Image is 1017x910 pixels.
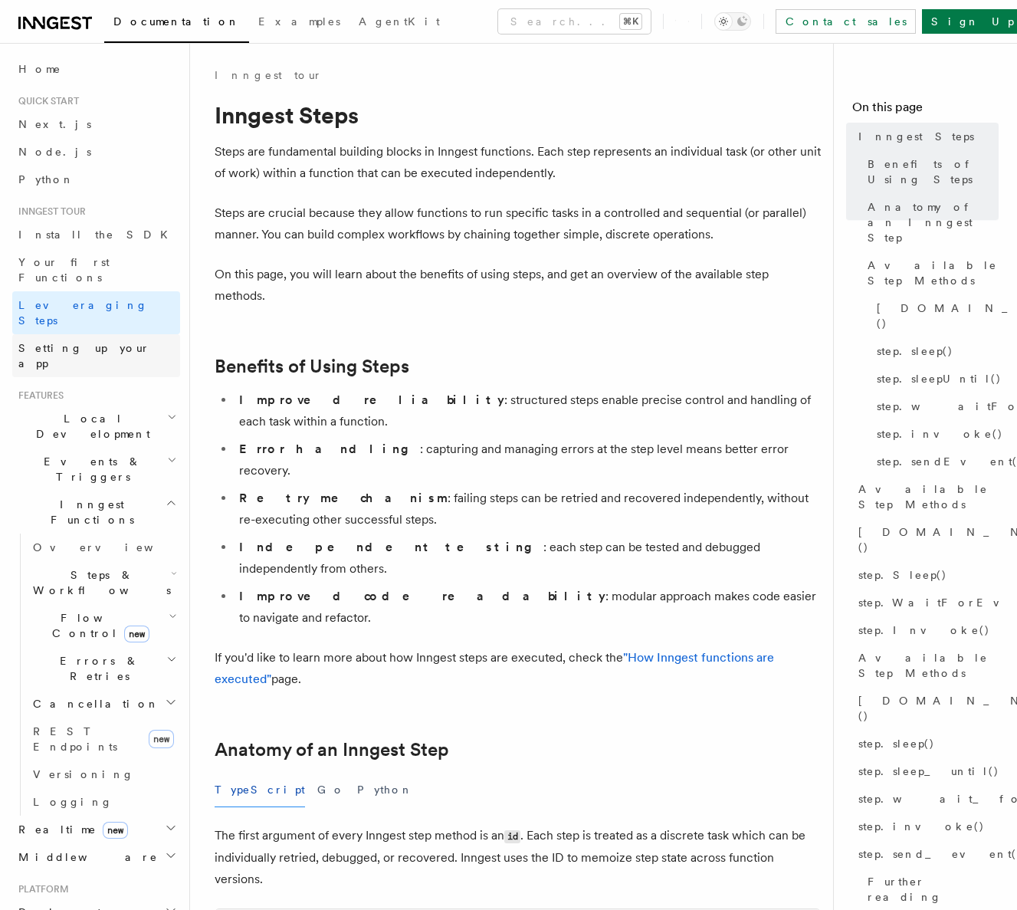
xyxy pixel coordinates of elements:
[852,687,999,730] a: [DOMAIN_NAME]()
[235,537,821,580] li: : each step can be tested and debugged independently from others.
[215,141,821,184] p: Steps are fundamental building blocks in Inngest functions. Each step represents an individual ta...
[18,342,150,370] span: Setting up your app
[12,448,180,491] button: Events & Triggers
[27,696,159,711] span: Cancellation
[12,291,180,334] a: Leveraging Steps
[33,541,191,554] span: Overview
[12,334,180,377] a: Setting up your app
[235,389,821,432] li: : structured steps enable precise control and handling of each task within a function.
[18,146,91,158] span: Node.js
[235,439,821,481] li: : capturing and managing errors at the step level means better error recovery.
[852,840,999,868] a: step.send_event()
[359,15,440,28] span: AgentKit
[861,193,999,251] a: Anatomy of an Inngest Step
[868,258,999,288] span: Available Step Methods
[18,173,74,186] span: Python
[12,454,167,485] span: Events & Triggers
[871,365,999,393] a: step.sleepUntil()
[12,411,167,442] span: Local Development
[852,475,999,518] a: Available Step Methods
[18,228,177,241] span: Install the SDK
[852,98,999,123] h4: On this page
[357,773,413,807] button: Python
[852,561,999,589] a: step.Sleep()
[858,481,999,512] span: Available Step Methods
[239,442,420,456] strong: Error handling
[27,653,166,684] span: Errors & Retries
[27,718,180,761] a: REST Endpointsnew
[871,420,999,448] a: step.invoke()
[871,337,999,365] a: step.sleep()
[861,251,999,294] a: Available Step Methods
[12,843,180,871] button: Middleware
[877,371,1002,386] span: step.sleepUntil()
[27,567,171,598] span: Steps & Workflows
[12,816,180,843] button: Realtimenew
[858,129,974,144] span: Inngest Steps
[239,589,605,603] strong: Improved code readability
[18,118,91,130] span: Next.js
[852,644,999,687] a: Available Step Methods
[104,5,249,43] a: Documentation
[317,773,345,807] button: Go
[27,604,180,647] button: Flow Controlnew
[33,796,113,808] span: Logging
[235,488,821,531] li: : failing steps can be retried and recovered independently, without re-executing other successful...
[103,822,128,839] span: new
[239,540,543,554] strong: Independent testing
[27,561,180,604] button: Steps & Workflows
[33,768,134,780] span: Versioning
[12,55,180,83] a: Home
[27,690,180,718] button: Cancellation
[620,14,641,29] kbd: ⌘K
[868,199,999,245] span: Anatomy of an Inngest Step
[877,426,1003,442] span: step.invoke()
[12,389,64,402] span: Features
[239,491,448,505] strong: Retry mechanism
[12,822,128,837] span: Realtime
[215,202,821,245] p: Steps are crucial because they allow functions to run specific tasks in a controlled and sequenti...
[27,647,180,690] button: Errors & Retries
[215,825,821,890] p: The first argument of every Inngest step method is an . Each step is treated as a discrete task w...
[113,15,240,28] span: Documentation
[12,883,69,895] span: Platform
[852,123,999,150] a: Inngest Steps
[868,156,999,187] span: Benefits of Using Steps
[215,101,821,129] h1: Inngest Steps
[12,95,79,107] span: Quick start
[871,294,999,337] a: [DOMAIN_NAME]()
[215,739,449,761] a: Anatomy of an Inngest Step
[852,757,999,785] a: step.sleep_until()
[235,586,821,629] li: : modular approach makes code easier to navigate and refactor.
[27,788,180,816] a: Logging
[124,626,149,642] span: new
[249,5,349,41] a: Examples
[18,61,61,77] span: Home
[349,5,449,41] a: AgentKit
[12,849,158,865] span: Middleware
[871,448,999,475] a: step.sendEvent()
[215,264,821,307] p: On this page, you will learn about the benefits of using steps, and get an overview of the availa...
[776,9,916,34] a: Contact sales
[215,647,821,690] p: If you'd like to learn more about how Inngest steps are executed, check the page.
[27,610,169,641] span: Flow Control
[215,67,322,83] a: Inngest tour
[858,650,999,681] span: Available Step Methods
[27,761,180,788] a: Versioning
[858,764,999,779] span: step.sleep_until()
[858,623,990,638] span: step.Invoke()
[149,730,174,748] span: new
[858,567,947,583] span: step.Sleep()
[877,343,953,359] span: step.sleep()
[714,12,751,31] button: Toggle dark mode
[12,491,180,534] button: Inngest Functions
[33,725,117,753] span: REST Endpoints
[12,497,166,527] span: Inngest Functions
[239,393,504,407] strong: Improved reliability
[852,785,999,813] a: step.wait_for_event()
[871,393,999,420] a: step.waitForEvent()
[852,616,999,644] a: step.Invoke()
[12,205,86,218] span: Inngest tour
[858,819,985,834] span: step.invoke()
[852,730,999,757] a: step.sleep()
